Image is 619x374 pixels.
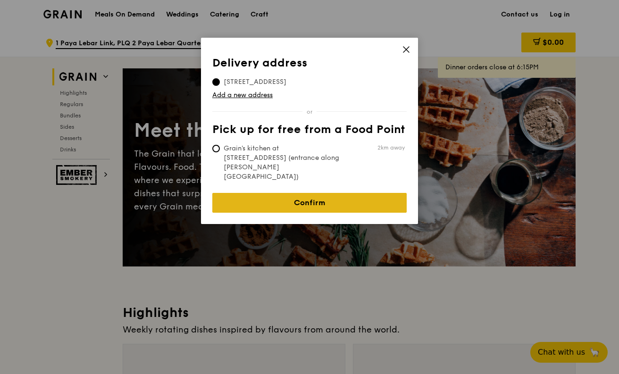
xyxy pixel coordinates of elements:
[212,91,407,100] a: Add a new address
[377,144,405,151] span: 2km away
[212,57,407,74] th: Delivery address
[212,193,407,213] a: Confirm
[212,123,407,140] th: Pick up for free from a Food Point
[212,77,298,87] span: [STREET_ADDRESS]
[212,144,353,182] span: Grain's kitchen at [STREET_ADDRESS] (entrance along [PERSON_NAME][GEOGRAPHIC_DATA])
[212,145,220,152] input: Grain's kitchen at [STREET_ADDRESS] (entrance along [PERSON_NAME][GEOGRAPHIC_DATA])2km away
[212,78,220,86] input: [STREET_ADDRESS]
